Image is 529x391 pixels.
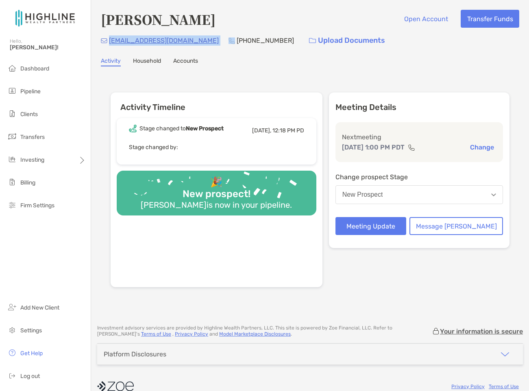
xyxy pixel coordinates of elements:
a: Household [133,57,161,66]
img: Open dropdown arrow [491,193,496,196]
button: New Prospect [335,185,503,204]
button: Meeting Update [335,217,406,235]
div: Stage changed to [139,125,224,132]
span: [DATE], [252,127,271,134]
p: Investment advisory services are provided by Highline Wealth Partners, LLC . This site is powered... [97,325,432,337]
img: logout icon [7,371,17,380]
b: New Prospect [186,125,224,132]
span: Get Help [20,350,43,357]
span: Add New Client [20,304,59,311]
img: investing icon [7,154,17,164]
p: [PHONE_NUMBER] [237,35,294,46]
img: Event icon [129,125,137,132]
h4: [PERSON_NAME] [101,10,216,29]
a: Activity [101,57,121,66]
span: Transfers [20,134,45,141]
img: button icon [309,38,316,44]
a: Upload Documents [304,32,390,49]
img: transfers icon [7,132,17,141]
p: [EMAIL_ADDRESS][DOMAIN_NAME] [109,35,219,46]
a: Model Marketplace Disclosures [219,331,291,337]
p: Next meeting [342,132,496,142]
img: Phone Icon [229,37,235,44]
div: 🎉 [207,176,226,188]
span: Settings [20,327,42,334]
img: Zoe Logo [10,3,81,33]
img: settings icon [7,325,17,335]
img: icon arrow [500,349,510,359]
img: firm-settings icon [7,200,17,210]
img: billing icon [7,177,17,187]
img: pipeline icon [7,86,17,96]
span: Firm Settings [20,202,54,209]
div: Platform Disclosures [104,350,166,358]
img: clients icon [7,109,17,119]
a: Accounts [173,57,198,66]
span: Dashboard [20,65,49,72]
span: Billing [20,179,35,186]
p: Change prospect Stage [335,172,503,182]
span: Clients [20,111,38,118]
img: Email Icon [101,38,107,43]
img: dashboard icon [7,63,17,73]
div: New prospect! [179,188,254,200]
button: Transfer Funds [461,10,519,28]
a: Terms of Use [141,331,171,337]
div: New Prospect [342,191,383,198]
a: Terms of Use [489,384,519,389]
h6: Activity Timeline [111,92,322,112]
a: Privacy Policy [175,331,208,337]
p: Your information is secure [440,327,523,335]
span: Log out [20,373,40,380]
div: [PERSON_NAME] is now in your pipeline. [137,200,295,210]
a: Privacy Policy [451,384,485,389]
span: Investing [20,156,44,163]
button: Change [468,143,496,152]
p: [DATE] 1:00 PM PDT [342,142,405,152]
img: add_new_client icon [7,302,17,312]
button: Open Account [398,10,454,28]
span: 12:18 PM PD [272,127,304,134]
button: Message [PERSON_NAME] [409,217,503,235]
p: Stage changed by: [129,142,304,152]
span: [PERSON_NAME]! [10,44,86,51]
img: communication type [408,144,415,151]
img: get-help icon [7,348,17,358]
span: Pipeline [20,88,41,95]
p: Meeting Details [335,102,503,112]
